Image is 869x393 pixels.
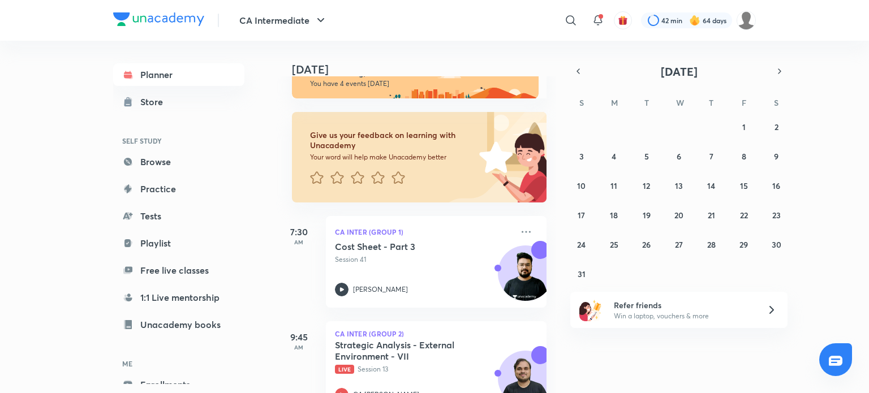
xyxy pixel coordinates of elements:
a: Playlist [113,232,244,254]
abbr: August 30, 2025 [772,239,781,250]
a: Store [113,90,244,113]
h6: ME [113,354,244,373]
button: August 24, 2025 [573,235,591,253]
abbr: August 24, 2025 [577,239,586,250]
button: August 28, 2025 [702,235,720,253]
p: AM [276,344,321,351]
a: Tests [113,205,244,227]
button: August 25, 2025 [605,235,623,253]
p: [PERSON_NAME] [353,284,408,295]
button: August 6, 2025 [670,147,688,165]
p: CA Inter (Group 1) [335,225,513,239]
abbr: August 7, 2025 [709,151,713,162]
a: 1:1 Live mentorship [113,286,244,309]
abbr: Sunday [579,97,584,108]
abbr: August 4, 2025 [612,151,616,162]
abbr: August 8, 2025 [742,151,746,162]
a: Practice [113,178,244,200]
button: August 26, 2025 [638,235,656,253]
button: August 29, 2025 [735,235,753,253]
span: Live [335,365,354,374]
a: Company Logo [113,12,204,29]
img: Avatar [498,252,553,306]
p: Session 13 [335,364,513,374]
button: August 16, 2025 [767,176,785,195]
h5: Cost Sheet - Part 3 [335,241,476,252]
p: CA Inter (Group 2) [335,330,537,337]
abbr: August 16, 2025 [772,180,780,191]
img: Company Logo [113,12,204,26]
h5: 7:30 [276,225,321,239]
img: dhanak [737,11,756,30]
button: August 4, 2025 [605,147,623,165]
button: August 17, 2025 [573,206,591,224]
button: avatar [614,11,632,29]
h6: Refer friends [614,299,753,311]
abbr: August 28, 2025 [707,239,716,250]
abbr: Monday [611,97,618,108]
abbr: August 22, 2025 [740,210,748,221]
abbr: August 3, 2025 [579,151,584,162]
abbr: August 17, 2025 [578,210,585,221]
button: August 3, 2025 [573,147,591,165]
a: Browse [113,150,244,173]
abbr: August 10, 2025 [577,180,586,191]
button: August 21, 2025 [702,206,720,224]
p: You have 4 events [DATE] [310,79,528,88]
abbr: August 31, 2025 [578,269,586,279]
h4: [DATE] [292,63,558,76]
button: August 7, 2025 [702,147,720,165]
button: August 30, 2025 [767,235,785,253]
abbr: August 1, 2025 [742,122,746,132]
img: streak [689,15,700,26]
button: CA Intermediate [233,9,334,32]
abbr: August 11, 2025 [610,180,617,191]
a: Planner [113,63,244,86]
p: Session 41 [335,254,513,265]
button: August 22, 2025 [735,206,753,224]
h6: SELF STUDY [113,131,244,150]
img: feedback_image [441,112,547,202]
button: August 15, 2025 [735,176,753,195]
button: August 1, 2025 [735,118,753,136]
button: August 12, 2025 [638,176,656,195]
button: August 5, 2025 [638,147,656,165]
button: August 2, 2025 [767,118,785,136]
abbr: Thursday [709,97,713,108]
abbr: August 6, 2025 [677,151,681,162]
a: Unacademy books [113,313,244,336]
button: August 14, 2025 [702,176,720,195]
button: August 13, 2025 [670,176,688,195]
abbr: August 9, 2025 [774,151,778,162]
button: August 11, 2025 [605,176,623,195]
button: August 20, 2025 [670,206,688,224]
abbr: August 19, 2025 [643,210,651,221]
abbr: August 20, 2025 [674,210,683,221]
abbr: August 25, 2025 [610,239,618,250]
p: Your word will help make Unacademy better [310,153,475,162]
abbr: Wednesday [676,97,684,108]
img: morning [292,58,539,98]
abbr: Saturday [774,97,778,108]
abbr: August 21, 2025 [708,210,715,221]
button: August 23, 2025 [767,206,785,224]
img: referral [579,299,602,321]
div: Store [140,95,170,109]
abbr: Tuesday [644,97,649,108]
p: AM [276,239,321,245]
h6: Give us your feedback on learning with Unacademy [310,130,475,150]
abbr: August 14, 2025 [707,180,715,191]
abbr: August 26, 2025 [642,239,651,250]
a: Free live classes [113,259,244,282]
h5: 9:45 [276,330,321,344]
abbr: August 23, 2025 [772,210,781,221]
button: August 8, 2025 [735,147,753,165]
span: [DATE] [661,64,698,79]
p: Win a laptop, vouchers & more [614,311,753,321]
button: August 18, 2025 [605,206,623,224]
abbr: August 18, 2025 [610,210,618,221]
img: avatar [618,15,628,25]
abbr: August 5, 2025 [644,151,649,162]
button: August 10, 2025 [573,176,591,195]
abbr: August 13, 2025 [675,180,683,191]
